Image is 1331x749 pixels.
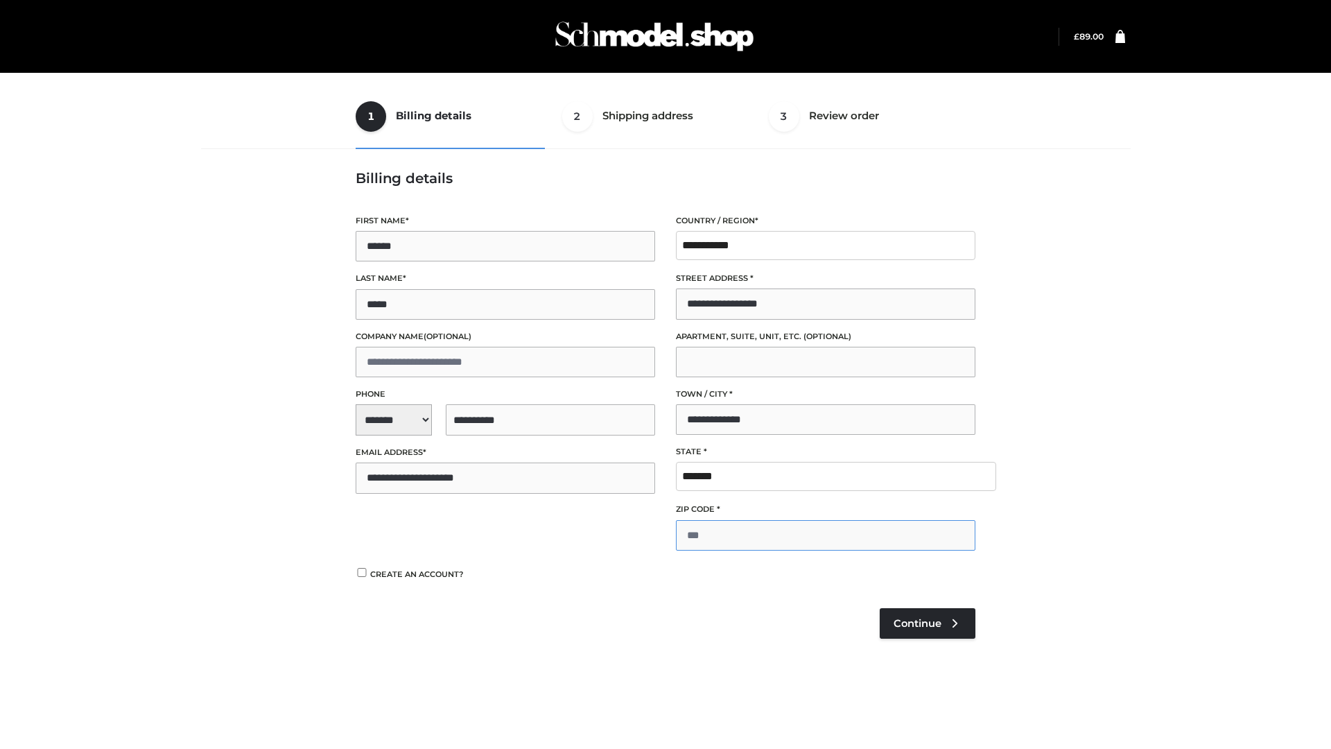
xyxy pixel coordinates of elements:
label: Country / Region [676,214,975,227]
label: ZIP Code [676,503,975,516]
h3: Billing details [356,170,975,187]
span: Continue [894,617,941,630]
span: Create an account? [370,569,464,579]
input: Create an account? [356,568,368,577]
span: (optional) [424,332,471,341]
label: Last name [356,272,655,285]
bdi: 89.00 [1074,31,1104,42]
label: State [676,445,975,458]
span: (optional) [803,332,851,341]
label: Phone [356,388,655,401]
label: Company name [356,330,655,343]
label: Apartment, suite, unit, etc. [676,330,975,343]
img: Schmodel Admin 964 [550,9,758,64]
label: Town / City [676,388,975,401]
label: First name [356,214,655,227]
a: £89.00 [1074,31,1104,42]
label: Email address [356,446,655,459]
span: £ [1074,31,1079,42]
label: Street address [676,272,975,285]
a: Continue [880,608,975,639]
